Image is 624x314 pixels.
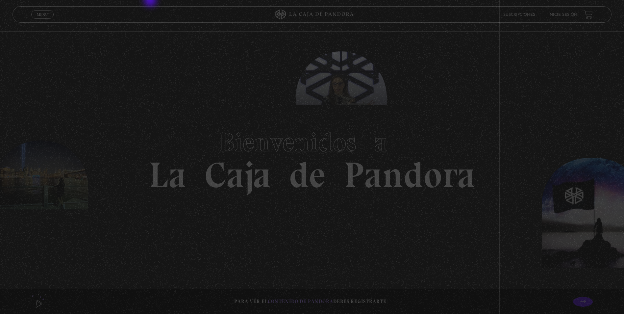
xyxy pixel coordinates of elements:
[219,126,406,158] span: Bienvenidos a
[35,18,50,23] span: Cerrar
[503,13,535,17] a: Suscripciones
[37,13,48,16] span: Menu
[149,121,475,193] h1: La Caja de Pandora
[584,10,593,19] a: View your shopping cart
[268,299,333,304] span: contenido de Pandora
[234,297,387,306] p: Para ver el debes registrarte
[548,13,577,17] a: Inicie sesión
